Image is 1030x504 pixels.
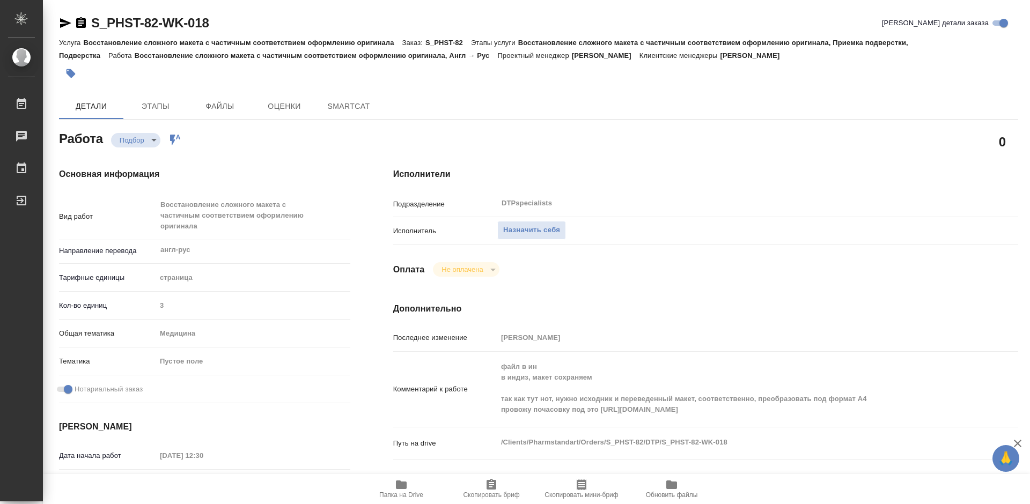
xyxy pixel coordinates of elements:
input: Пустое поле [156,298,350,313]
input: Пустое поле [497,330,966,345]
p: Работа [108,51,135,60]
p: Направление перевода [59,246,156,256]
div: Пустое поле [160,356,337,367]
textarea: файл в ин в индиз, макет сохраняем так как тут нот, нужно исходник и переведенный макет, соответс... [497,358,966,419]
textarea: /Clients/Pharmstandart/Orders/S_PHST-82/DTP/S_PHST-82-WK-018 [497,433,966,451]
span: Оценки [259,100,310,113]
p: Заказ: [402,39,425,47]
p: Общая тематика [59,328,156,339]
p: Восстановление сложного макета с частичным соответствием оформлению оригинала, Англ → Рус [135,51,498,60]
span: [PERSON_NAME] детали заказа [882,18,989,28]
span: Скопировать мини-бриф [545,491,618,499]
button: Добавить тэг [59,62,83,85]
span: Папка на Drive [379,491,423,499]
h4: Основная информация [59,168,350,181]
p: Клиентские менеджеры [639,51,720,60]
p: Тематика [59,356,156,367]
a: S_PHST-82-WK-018 [91,16,209,30]
h4: Исполнители [393,168,1018,181]
button: Не оплачена [438,265,486,274]
span: Скопировать бриф [463,491,519,499]
button: Назначить себя [497,221,566,240]
p: Этапы услуги [471,39,518,47]
span: SmartCat [323,100,374,113]
button: 🙏 [992,445,1019,472]
p: Последнее изменение [393,332,497,343]
p: [PERSON_NAME] [720,51,788,60]
span: Этапы [130,100,181,113]
p: Исполнитель [393,226,497,236]
div: Медицина [156,324,350,343]
h2: Работа [59,128,103,147]
p: Проектный менеджер [497,51,571,60]
span: Назначить себя [503,224,560,236]
p: Путь на drive [393,438,497,449]
p: Кол-во единиц [59,300,156,311]
button: Подбор [116,136,148,145]
span: 🙏 [997,447,1015,470]
h4: Оплата [393,263,425,276]
span: Обновить файлы [646,491,698,499]
button: Скопировать ссылку [75,17,87,29]
button: Скопировать ссылку для ЯМессенджера [59,17,72,29]
span: Файлы [194,100,246,113]
button: Скопировать мини-бриф [536,474,627,504]
div: Подбор [433,262,499,277]
p: [PERSON_NAME] [572,51,639,60]
p: Услуга [59,39,83,47]
p: Комментарий к работе [393,384,497,395]
p: S_PHST-82 [425,39,471,47]
p: Дата начала работ [59,450,156,461]
div: Подбор [111,133,160,147]
h4: [PERSON_NAME] [59,420,350,433]
input: Пустое поле [156,448,250,463]
h2: 0 [999,132,1006,151]
div: Пустое поле [156,352,350,370]
button: Обновить файлы [627,474,717,504]
p: Тарифные единицы [59,272,156,283]
p: Восстановление сложного макета с частичным соответствием оформлению оригинала [83,39,402,47]
button: Скопировать бриф [446,474,536,504]
button: Папка на Drive [356,474,446,504]
div: страница [156,269,350,287]
span: Детали [65,100,117,113]
span: Нотариальный заказ [75,384,143,395]
p: Подразделение [393,199,497,210]
p: Вид работ [59,211,156,222]
h4: Дополнительно [393,302,1018,315]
